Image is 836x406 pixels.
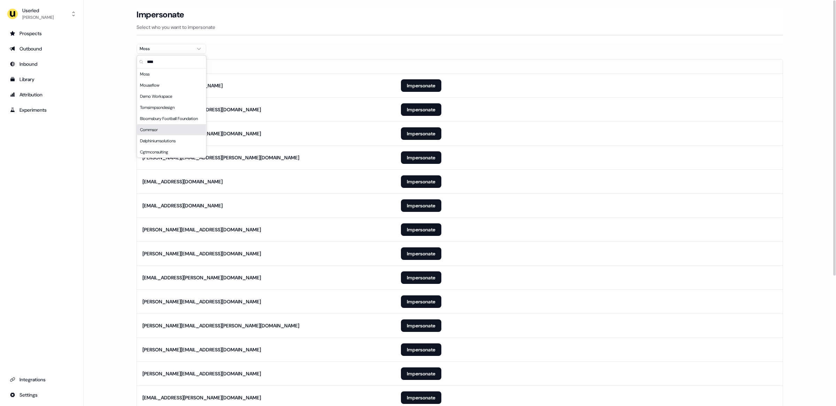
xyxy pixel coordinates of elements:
h3: Impersonate [137,9,184,20]
div: Demo Workspace [137,91,206,102]
div: Userled [22,7,54,14]
div: Attribution [10,91,73,98]
a: Go to integrations [6,389,78,400]
div: Bloomsbury Football Foundation [137,113,206,124]
button: Impersonate [401,151,441,164]
div: Suggestions [137,69,206,158]
div: [PERSON_NAME][EMAIL_ADDRESS][DOMAIN_NAME] [142,370,261,377]
div: Integrations [10,376,73,383]
div: [EMAIL_ADDRESS][PERSON_NAME][DOMAIN_NAME] [142,274,261,281]
a: Go to experiments [6,104,78,116]
div: Moss [140,45,192,52]
button: Impersonate [401,367,441,380]
div: Inbound [10,61,73,67]
div: Commsor [137,124,206,135]
div: Library [10,76,73,83]
button: Impersonate [401,391,441,404]
div: Prospects [10,30,73,37]
button: Impersonate [401,79,441,92]
button: Impersonate [401,127,441,140]
a: Go to attribution [6,89,78,100]
th: Email [137,59,395,73]
button: Userled[PERSON_NAME] [6,6,78,22]
div: Delphiniumsolutions [137,135,206,146]
button: Impersonate [401,199,441,212]
a: Go to Inbound [6,58,78,70]
button: Impersonate [401,247,441,260]
button: Impersonate [401,223,441,236]
div: [PERSON_NAME][EMAIL_ADDRESS][DOMAIN_NAME] [142,226,261,233]
button: Impersonate [401,103,441,116]
div: [PERSON_NAME][EMAIL_ADDRESS][DOMAIN_NAME] [142,250,261,257]
a: Go to outbound experience [6,43,78,54]
div: Cgtmconsulting [137,146,206,158]
a: Go to integrations [6,374,78,385]
div: Outbound [10,45,73,52]
div: [EMAIL_ADDRESS][PERSON_NAME][DOMAIN_NAME] [142,394,261,401]
button: Impersonate [401,295,441,308]
div: [PERSON_NAME][EMAIL_ADDRESS][DOMAIN_NAME] [142,298,261,305]
div: Tomsimpsondesign [137,102,206,113]
p: Select who you want to impersonate [137,24,783,31]
div: [PERSON_NAME][EMAIL_ADDRESS][PERSON_NAME][DOMAIN_NAME] [142,154,299,161]
button: Impersonate [401,343,441,356]
div: Mouseflow [137,80,206,91]
div: [EMAIL_ADDRESS][DOMAIN_NAME] [142,202,223,209]
div: Moss [137,69,206,80]
a: Go to prospects [6,28,78,39]
div: [PERSON_NAME][EMAIL_ADDRESS][DOMAIN_NAME] [142,346,261,353]
button: Impersonate [401,319,441,332]
button: Impersonate [401,271,441,284]
button: Impersonate [401,175,441,188]
div: Experiments [10,106,73,113]
button: Moss [137,44,206,54]
div: [EMAIL_ADDRESS][DOMAIN_NAME] [142,178,223,185]
div: [PERSON_NAME] [22,14,54,21]
div: [PERSON_NAME][EMAIL_ADDRESS][PERSON_NAME][DOMAIN_NAME] [142,322,299,329]
a: Go to templates [6,74,78,85]
div: Settings [10,391,73,398]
